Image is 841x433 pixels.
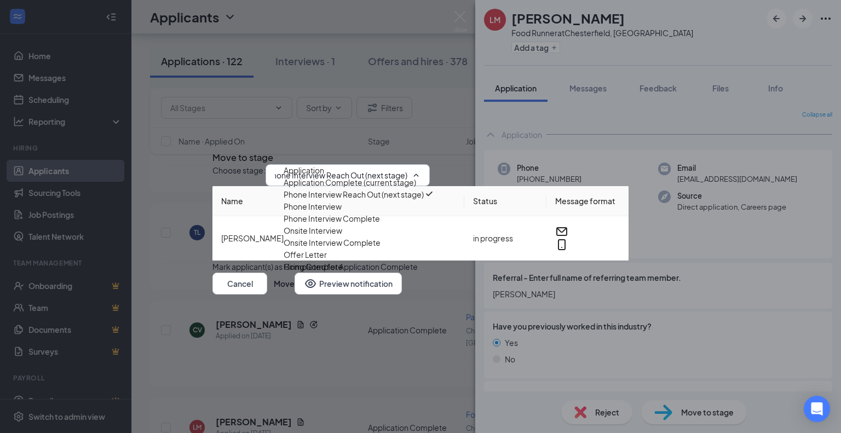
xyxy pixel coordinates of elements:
svg: Email [555,225,568,238]
div: Phone Interview [284,200,342,212]
div: Onsite Interview [284,224,342,236]
div: Phone Interview Complete [284,212,380,224]
svg: MobileSms [555,238,568,251]
th: Message format [546,186,629,216]
div: Onsite Interview Complete [284,236,381,249]
div: Phone Interview Reach Out (next stage) [284,188,424,200]
button: Move [274,273,295,295]
div: Open Intercom Messenger [804,396,830,422]
svg: Checkmark [424,188,435,199]
th: Name [212,186,464,216]
span: [PERSON_NAME] [221,233,284,243]
div: Hiring Complete [284,261,343,273]
div: Application Complete (current stage) [284,176,416,188]
h3: Move to stage [212,151,273,165]
span: Mark applicant(s) as Completed for Application Complete [212,261,418,273]
th: Status [464,186,546,216]
button: Cancel [212,273,267,295]
svg: Eye [304,277,317,290]
td: in progress [464,216,546,261]
span: Choose stage : [212,164,266,186]
button: Preview notificationEye [295,273,402,295]
div: Application [284,164,324,176]
div: Offer Letter [284,249,327,261]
